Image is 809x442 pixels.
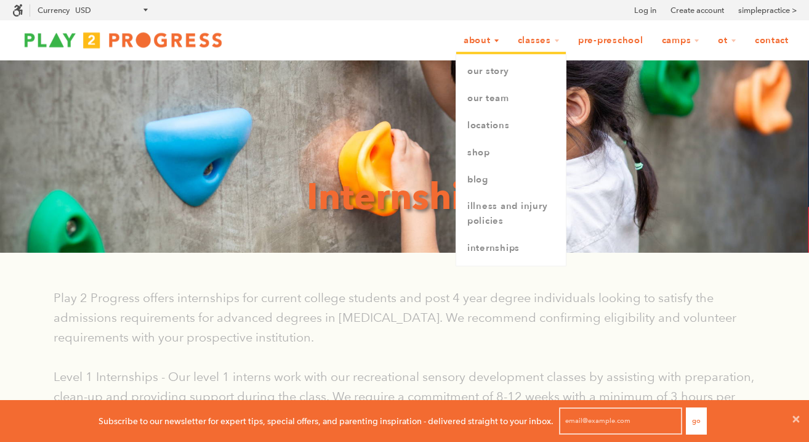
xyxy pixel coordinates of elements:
button: Go [686,407,707,435]
a: Our Team [456,85,566,112]
p: Level 1 Internships - Our level 1 interns work with our recreational sensory development classes ... [54,367,755,426]
input: email@example.com [559,407,682,435]
a: About [456,29,507,52]
a: simplepractice > [738,4,797,17]
a: Create account [670,4,724,17]
p: Play 2 Progress offers internships for current college students and post 4 year degree individual... [54,288,755,347]
a: OT [710,29,744,52]
label: Currency [38,6,70,15]
a: Blog [456,166,566,194]
p: Subscribe to our newsletter for expert tips, special offers, and parenting inspiration - delivere... [99,414,553,428]
a: Log in [634,4,656,17]
a: Locations [456,112,566,139]
a: Contact [747,29,797,52]
a: Shop [456,139,566,166]
a: Classes [510,29,568,52]
img: Play2Progress logo [12,28,234,52]
a: Pre-Preschool [570,29,651,52]
a: Our Story [456,58,566,85]
a: Internships [456,235,566,262]
a: Illness and Injury Policies [456,193,566,235]
a: Camps [654,29,708,52]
